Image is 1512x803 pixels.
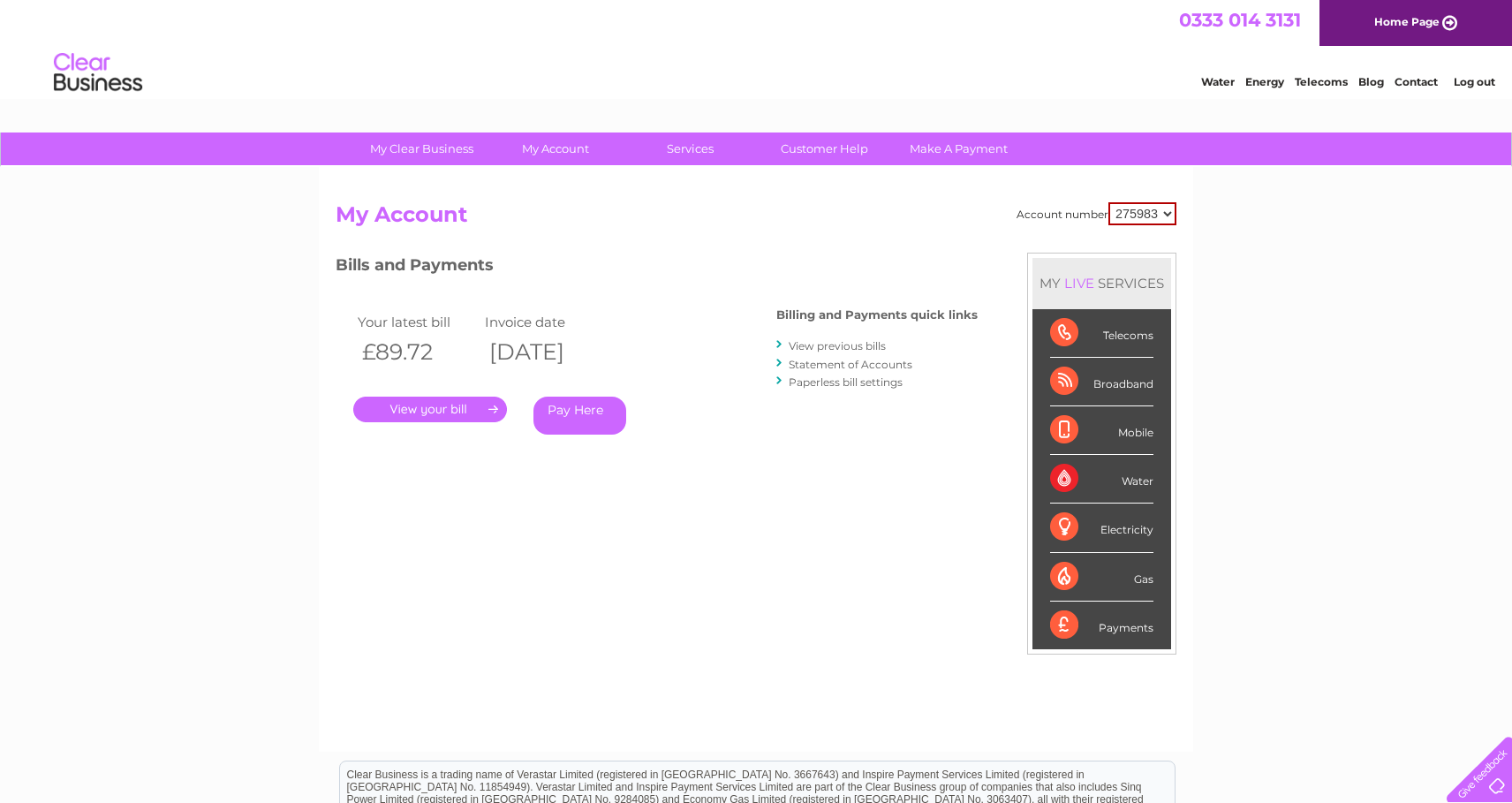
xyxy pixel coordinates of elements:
[336,253,978,284] h3: Bills and Payments
[1061,275,1098,292] div: LIVE
[1454,75,1495,88] a: Log out
[353,397,507,422] a: .
[1201,75,1235,88] a: Water
[1245,75,1284,88] a: Energy
[340,10,1175,86] div: Clear Business is a trading name of Verastar Limited (registered in [GEOGRAPHIC_DATA] No. 3667643...
[776,308,978,322] h4: Billing and Payments quick links
[483,133,629,165] a: My Account
[1050,553,1153,602] div: Gas
[1017,202,1176,225] div: Account number
[1358,75,1384,88] a: Blog
[480,310,608,334] td: Invoice date
[353,310,480,334] td: Your latest bill
[1050,455,1153,504] div: Water
[789,375,903,389] a: Paperless bill settings
[1032,258,1171,308] div: MY SERVICES
[1395,75,1438,88] a: Contact
[617,133,763,165] a: Services
[1295,75,1348,88] a: Telecoms
[1050,358,1153,406] div: Broadband
[480,334,608,370] th: [DATE]
[789,358,912,371] a: Statement of Accounts
[1050,602,1153,649] div: Payments
[1179,9,1301,31] a: 0333 014 3131
[886,133,1032,165] a: Make A Payment
[789,339,886,352] a: View previous bills
[53,46,143,100] img: logo.png
[336,202,1176,236] h2: My Account
[1050,504,1153,552] div: Electricity
[349,133,495,165] a: My Clear Business
[1050,309,1153,358] div: Telecoms
[533,397,626,435] a: Pay Here
[353,334,480,370] th: £89.72
[1050,406,1153,455] div: Mobile
[752,133,897,165] a: Customer Help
